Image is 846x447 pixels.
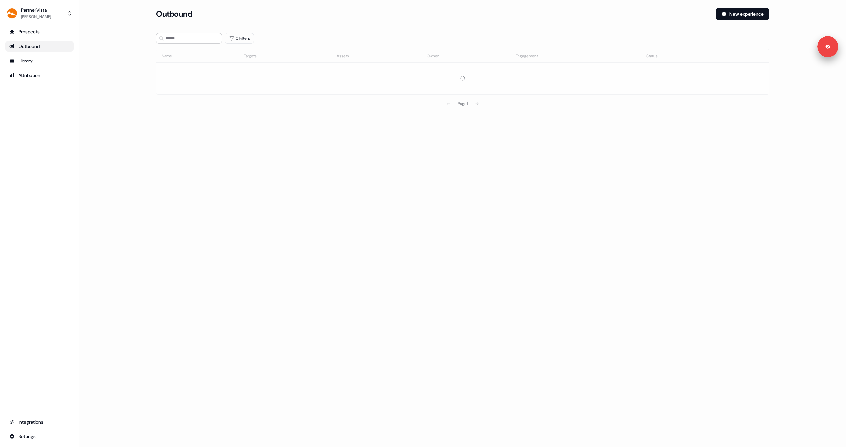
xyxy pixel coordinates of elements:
button: New experience [716,8,769,20]
div: Settings [9,433,70,440]
a: Go to outbound experience [5,41,74,52]
a: Go to integrations [5,417,74,427]
a: Go to integrations [5,431,74,442]
div: [PERSON_NAME] [21,13,51,20]
a: Go to attribution [5,70,74,81]
a: Go to prospects [5,26,74,37]
div: Integrations [9,419,70,425]
button: 0 Filters [225,33,254,44]
a: Go to templates [5,56,74,66]
div: Outbound [9,43,70,50]
div: Prospects [9,28,70,35]
button: PartnerVista[PERSON_NAME] [5,5,74,21]
div: Attribution [9,72,70,79]
div: Library [9,58,70,64]
h3: Outbound [156,9,192,19]
div: PartnerVista [21,7,51,13]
